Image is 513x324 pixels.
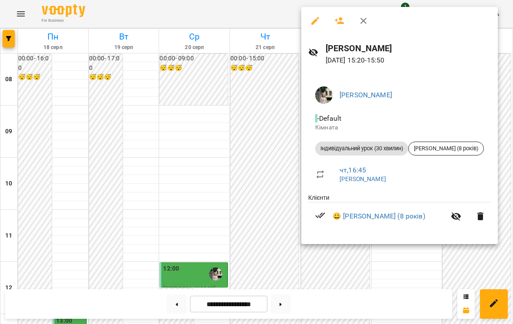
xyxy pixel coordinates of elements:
p: Кімната [315,123,484,132]
div: [PERSON_NAME] (8 років) [408,142,484,155]
p: [DATE] 15:20 - 15:50 [326,55,491,66]
a: чт , 16:45 [340,166,366,174]
a: 😀 [PERSON_NAME] (8 років) [333,211,425,222]
span: [PERSON_NAME] (8 років) [409,145,483,152]
a: [PERSON_NAME] [340,91,392,99]
h6: [PERSON_NAME] [326,42,491,55]
svg: Візит сплачено [315,210,326,221]
span: Індивідуальний урок (30 хвилин) [315,145,408,152]
span: - Default [315,114,343,122]
img: cf4d6eb83d031974aacf3fedae7611bc.jpeg [315,86,333,104]
a: [PERSON_NAME] [340,175,386,182]
ul: Клієнти [308,193,491,234]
